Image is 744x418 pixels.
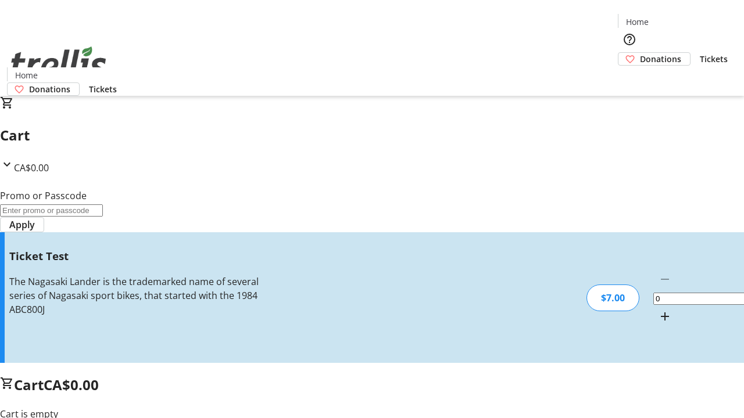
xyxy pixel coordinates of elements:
img: Orient E2E Organization XcBwJAKo9D's Logo [7,34,110,92]
a: Home [618,16,656,28]
span: Home [15,69,38,81]
a: Tickets [691,53,737,65]
span: CA$0.00 [14,161,49,174]
h3: Ticket Test [9,248,263,264]
span: Donations [29,83,70,95]
span: Donations [640,53,681,65]
a: Home [8,69,45,81]
a: Donations [7,82,80,96]
button: Increment by one [653,305,677,328]
span: CA$0.00 [44,375,99,394]
div: $7.00 [586,284,639,311]
button: Help [618,28,641,51]
a: Donations [618,52,691,66]
span: Tickets [89,83,117,95]
button: Cart [618,66,641,89]
span: Apply [9,218,35,232]
span: Tickets [700,53,728,65]
div: The Nagasaki Lander is the trademarked name of several series of Nagasaki sport bikes, that start... [9,275,263,316]
span: Home [626,16,649,28]
a: Tickets [80,83,126,95]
